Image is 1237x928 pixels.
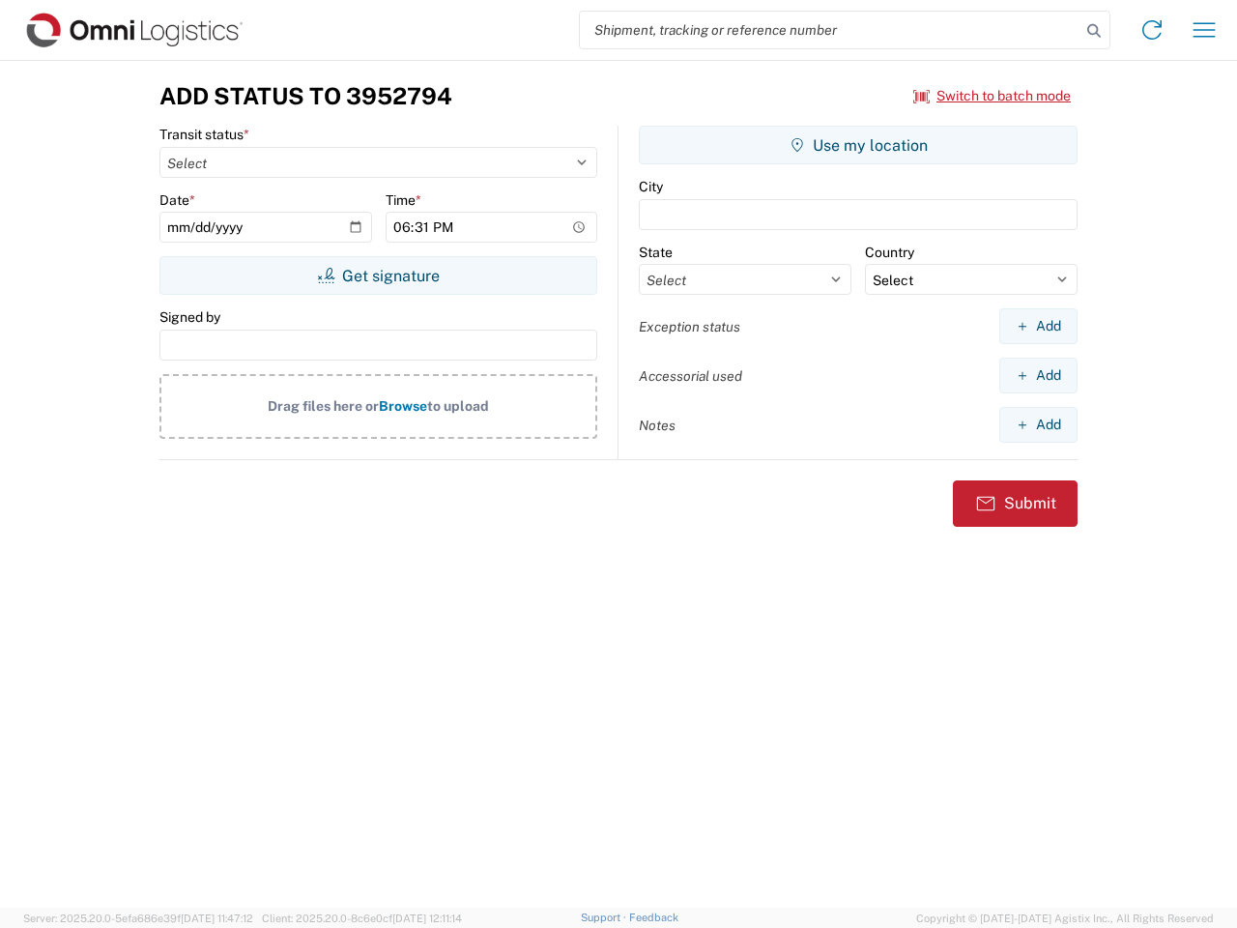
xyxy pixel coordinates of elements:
[262,913,462,924] span: Client: 2025.20.0-8c6e0cf
[268,398,379,414] span: Drag files here or
[23,913,253,924] span: Server: 2025.20.0-5efa686e39f
[999,407,1078,443] button: Add
[159,308,220,326] label: Signed by
[999,308,1078,344] button: Add
[159,82,452,110] h3: Add Status to 3952794
[953,480,1078,527] button: Submit
[629,912,678,923] a: Feedback
[639,126,1078,164] button: Use my location
[159,256,597,295] button: Get signature
[181,913,253,924] span: [DATE] 11:47:12
[427,398,489,414] span: to upload
[865,244,914,261] label: Country
[639,367,742,385] label: Accessorial used
[581,912,629,923] a: Support
[159,126,249,143] label: Transit status
[392,913,462,924] span: [DATE] 12:11:14
[639,178,663,195] label: City
[639,244,673,261] label: State
[580,12,1080,48] input: Shipment, tracking or reference number
[386,191,421,209] label: Time
[379,398,427,414] span: Browse
[639,318,740,335] label: Exception status
[999,358,1078,393] button: Add
[913,80,1071,112] button: Switch to batch mode
[159,191,195,209] label: Date
[916,910,1214,927] span: Copyright © [DATE]-[DATE] Agistix Inc., All Rights Reserved
[639,417,676,434] label: Notes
